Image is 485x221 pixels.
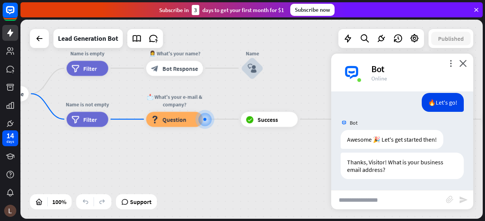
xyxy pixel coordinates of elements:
div: Subscribe in days to get your first month for $1 [159,5,284,15]
a: 14 days [2,130,18,146]
div: Lead Generation Bot [58,29,118,48]
div: 👩‍💼 What's your name? [141,49,209,57]
i: more_vert [447,60,454,67]
span: Filter [83,116,97,123]
div: Name is empty [61,49,114,57]
span: Bot Response [163,65,198,72]
span: Success [258,116,278,123]
i: block_bot_response [151,65,159,72]
span: Bot [350,119,358,126]
button: Open LiveChat chat widget [6,3,29,26]
i: block_user_input [248,64,257,73]
div: Name is not empty [61,100,114,108]
span: Support [130,196,152,208]
div: 🌐 How big is your team? [330,100,398,108]
i: send [459,195,468,204]
i: block_question [151,116,159,123]
div: days [6,139,14,144]
div: 📩 What's your e-mail & company? [141,93,209,108]
div: Awesome 🎉 Let's get started then! [341,130,443,149]
div: Bot [371,63,464,75]
button: Published [431,32,471,45]
span: Question [163,116,186,123]
div: Subscribe now [290,4,335,16]
i: block_attachment [446,196,454,203]
i: filter [72,116,80,123]
div: 100% [50,196,69,208]
i: filter [72,65,80,72]
div: Online [371,75,464,82]
span: Filter [83,65,97,72]
div: 🔥Let's go! [422,93,464,112]
i: close [459,60,467,67]
div: 3 [192,5,199,15]
div: 14 [6,132,14,139]
i: block_success [246,116,254,123]
div: Thanks, Visitor! What is your business email address? [341,153,464,179]
div: Name [230,49,275,57]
